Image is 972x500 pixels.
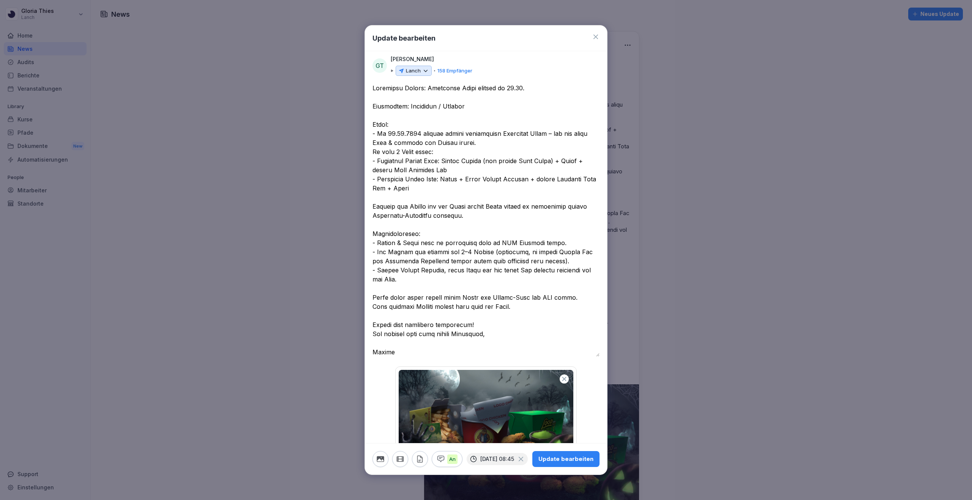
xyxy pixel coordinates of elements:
[532,451,600,467] button: Update bearbeiten
[399,370,573,468] img: jpm6tub5wk3cb4szwpzz8vjo.png
[391,55,434,63] p: [PERSON_NAME]
[372,58,387,73] div: GT
[432,451,462,467] button: An
[447,454,458,464] p: An
[538,455,593,463] div: Update bearbeiten
[406,67,421,75] p: Lanch
[372,33,436,43] h1: Update bearbeiten
[480,456,514,462] p: [DATE] 08:45
[437,67,472,75] p: 158 Empfänger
